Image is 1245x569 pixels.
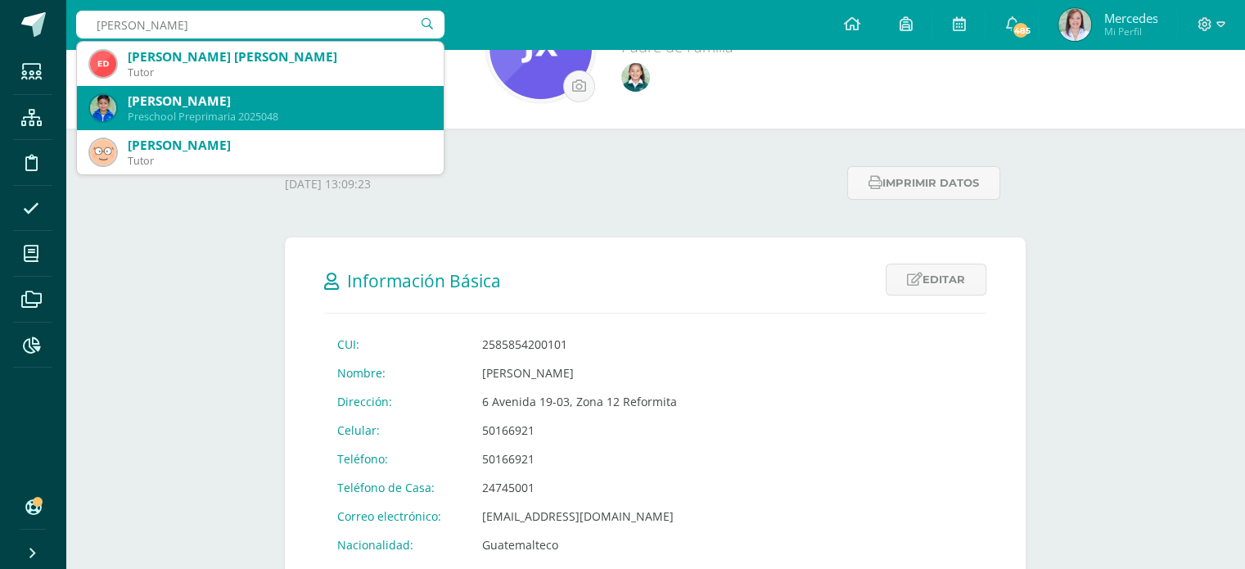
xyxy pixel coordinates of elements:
[128,137,431,154] div: [PERSON_NAME]
[347,269,501,292] span: Información Básica
[128,154,431,168] div: Tutor
[324,330,469,359] td: CUI:
[128,93,431,110] div: [PERSON_NAME]
[285,161,837,177] h4: Última Modificación
[128,110,431,124] div: Preschool Preprimaria 2025048
[90,139,116,165] img: 6ca72c9ddde97169dc337dad2327db69.png
[90,95,116,121] img: d7a3f817ad906bf68a0d9f746f08e07e.png
[324,387,469,416] td: Dirección:
[324,531,469,559] td: Nacionalidad:
[324,416,469,445] td: Celular:
[469,416,690,445] td: 50166921
[324,445,469,473] td: Teléfono:
[621,63,650,92] img: 66e641cdb5503e35b1225a56092315dd.png
[324,502,469,531] td: Correo electrónico:
[469,531,690,559] td: Guatemalteco
[1058,8,1091,41] img: 51f8b1976f0c327757d1ca743c1ad4cc.png
[469,330,690,359] td: 2585854200101
[1103,25,1157,38] span: Mi Perfil
[469,502,690,531] td: [EMAIL_ADDRESS][DOMAIN_NAME]
[90,51,116,77] img: c4805d46531795d2a0d8cc67db2575c6.png
[128,48,431,65] div: [PERSON_NAME] [PERSON_NAME]
[469,387,690,416] td: 6 Avenida 19-03, Zona 12 Reformita
[128,65,431,79] div: Tutor
[469,359,690,387] td: [PERSON_NAME]
[324,359,469,387] td: Nombre:
[469,473,690,502] td: 24745001
[1103,10,1157,26] span: Mercedes
[76,11,444,38] input: Busca un usuario...
[469,445,690,473] td: 50166921
[324,473,469,502] td: Teléfono de Casa:
[847,166,1000,200] button: Imprimir datos
[886,264,986,296] a: Editar
[285,177,837,192] p: [DATE] 13:09:23
[1012,21,1030,39] span: 485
